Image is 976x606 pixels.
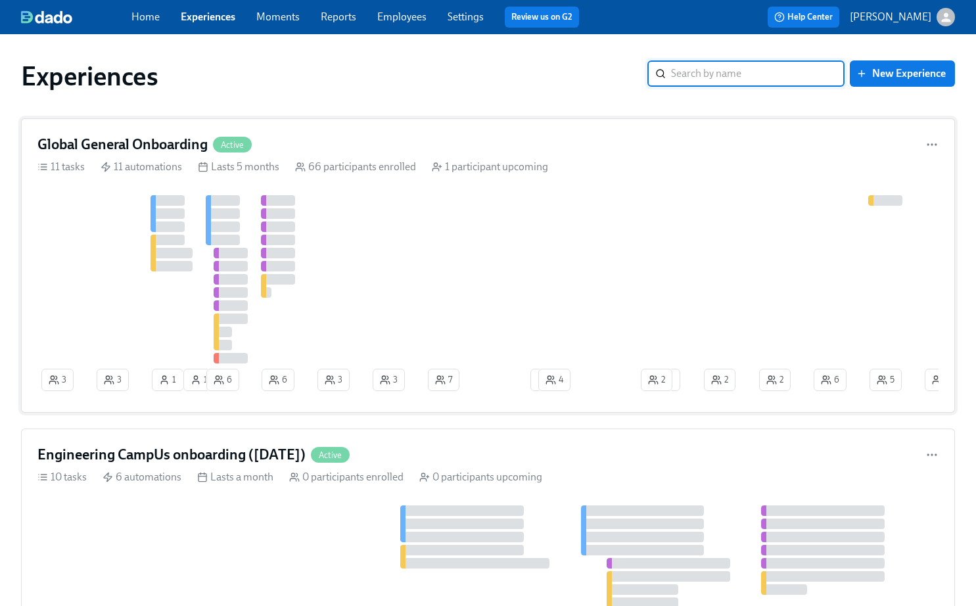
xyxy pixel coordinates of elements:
[311,450,350,460] span: Active
[101,160,182,174] div: 11 automations
[289,470,404,484] div: 0 participants enrolled
[37,135,208,154] h4: Global General Onboarding
[97,369,129,391] button: 3
[21,118,955,413] a: Global General OnboardingActive11 tasks 11 automations Lasts 5 months 66 participants enrolled 1 ...
[295,160,416,174] div: 66 participants enrolled
[181,11,235,23] a: Experiences
[850,8,955,26] button: [PERSON_NAME]
[428,369,459,391] button: 7
[711,373,728,386] span: 2
[530,369,563,391] button: 3
[37,445,306,465] h4: Engineering CampUs onboarding ([DATE])
[814,369,847,391] button: 6
[373,369,405,391] button: 3
[505,7,579,28] button: Review us on G2
[321,11,356,23] a: Reports
[511,11,572,24] a: Review us on G2
[37,470,87,484] div: 10 tasks
[49,373,66,386] span: 3
[21,60,158,92] h1: Experiences
[419,470,542,484] div: 0 participants upcoming
[269,373,287,386] span: 6
[435,373,452,386] span: 7
[870,369,902,391] button: 5
[103,470,181,484] div: 6 automations
[704,369,735,391] button: 2
[648,373,665,386] span: 2
[877,373,895,386] span: 5
[214,373,232,386] span: 6
[21,11,131,24] a: dado
[759,369,791,391] button: 2
[859,67,946,80] span: New Experience
[198,160,279,174] div: Lasts 5 months
[197,470,273,484] div: Lasts a month
[131,11,160,23] a: Home
[768,7,839,28] button: Help Center
[850,60,955,87] button: New Experience
[766,373,783,386] span: 2
[206,369,239,391] button: 6
[377,11,427,23] a: Employees
[538,369,570,391] button: 4
[159,373,176,386] span: 1
[256,11,300,23] a: Moments
[262,369,294,391] button: 6
[850,10,931,24] p: [PERSON_NAME]
[538,373,555,386] span: 3
[671,60,845,87] input: Search by name
[191,373,208,386] span: 1
[432,160,548,174] div: 1 participant upcoming
[37,160,85,174] div: 11 tasks
[183,369,215,391] button: 1
[546,373,563,386] span: 4
[932,373,950,386] span: 3
[380,373,398,386] span: 3
[448,11,484,23] a: Settings
[925,369,957,391] button: 3
[213,140,252,150] span: Active
[325,373,342,386] span: 3
[152,369,183,391] button: 1
[104,373,122,386] span: 3
[21,11,72,24] img: dado
[41,369,74,391] button: 3
[774,11,833,24] span: Help Center
[317,369,350,391] button: 3
[641,369,672,391] button: 2
[821,373,839,386] span: 6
